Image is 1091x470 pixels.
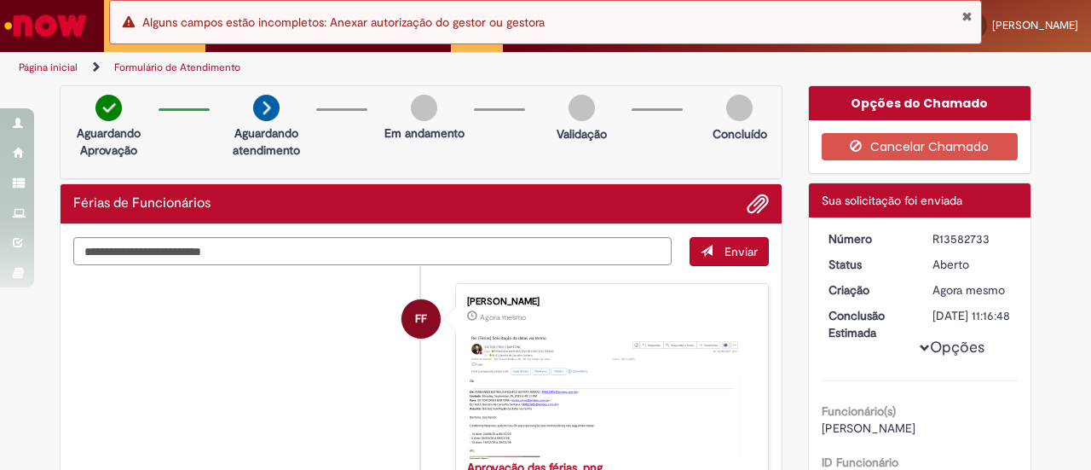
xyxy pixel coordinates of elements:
p: Validação [557,125,607,142]
dt: Criação [816,281,921,299]
a: Página inicial [19,61,78,74]
a: Formulário de Atendimento [114,61,240,74]
time: 30/09/2025 16:16:45 [932,282,1005,298]
div: [PERSON_NAME] [467,297,751,307]
dt: Status [816,256,921,273]
p: Aguardando Aprovação [67,125,150,159]
button: Cancelar Chamado [822,133,1019,160]
div: Fernando Matheus Pacheco Batista Ferraz [401,299,441,339]
span: Enviar [724,244,758,259]
h2: Férias de Funcionários Histórico de tíquete [73,196,211,212]
span: FF [415,299,427,339]
div: Opções do Chamado [809,86,1031,120]
button: Fechar Notificação [961,9,973,23]
img: arrow-next.png [253,95,280,121]
img: img-circle-grey.png [569,95,595,121]
img: ServiceNow [2,9,89,43]
span: Agora mesmo [480,312,526,322]
span: Alguns campos estão incompletos: Anexar autorização do gestor ou gestora [142,15,545,30]
p: Aguardando atendimento [225,125,308,159]
b: ID Funcionário [822,455,898,470]
div: [DATE] 11:16:48 [932,307,1012,324]
img: img-circle-grey.png [411,95,437,121]
span: [PERSON_NAME] [822,421,915,436]
span: Agora mesmo [932,282,1005,298]
ul: Trilhas de página [13,52,714,84]
dt: Número [816,230,921,247]
time: 30/09/2025 16:16:35 [480,312,526,322]
dt: Conclusão Estimada [816,307,921,341]
img: check-circle-green.png [95,95,122,121]
span: Sua solicitação foi enviada [822,193,962,208]
img: img-circle-grey.png [726,95,753,121]
textarea: Digite sua mensagem aqui... [73,237,672,265]
button: Enviar [690,237,769,266]
p: Em andamento [384,125,465,142]
button: Adicionar anexos [747,193,769,215]
div: 30/09/2025 16:16:45 [932,281,1012,299]
div: R13582733 [932,230,1012,247]
span: [PERSON_NAME] [992,18,1078,32]
b: Funcionário(s) [822,403,896,419]
div: Aberto [932,256,1012,273]
p: Concluído [713,125,767,142]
